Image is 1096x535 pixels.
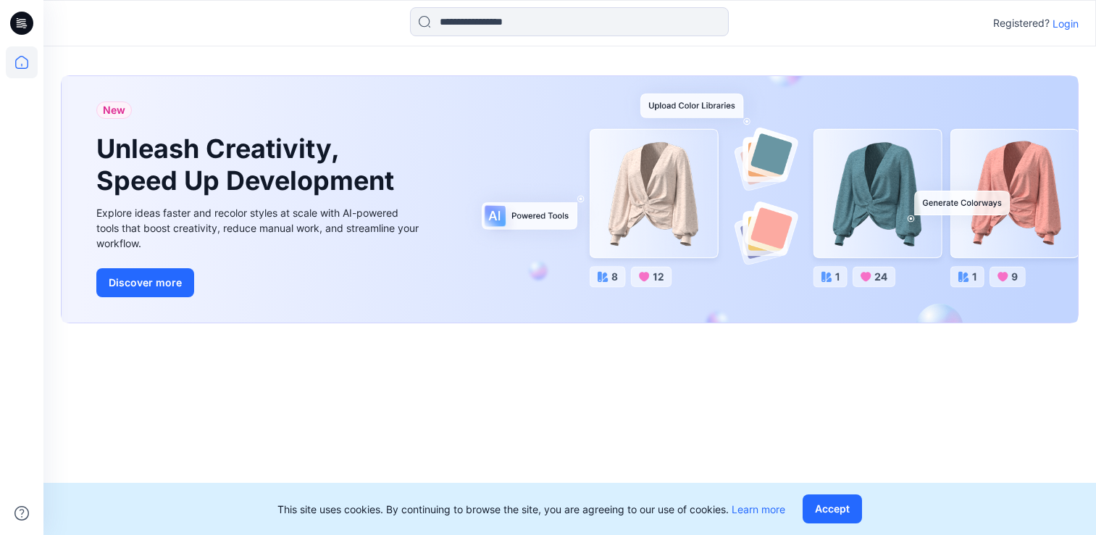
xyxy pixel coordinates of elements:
button: Discover more [96,268,194,297]
a: Learn more [732,503,785,515]
span: New [103,101,125,119]
h1: Unleash Creativity, Speed Up Development [96,133,401,196]
p: Registered? [993,14,1050,32]
div: Explore ideas faster and recolor styles at scale with AI-powered tools that boost creativity, red... [96,205,422,251]
p: Login [1053,16,1079,31]
p: This site uses cookies. By continuing to browse the site, you are agreeing to our use of cookies. [277,502,785,517]
button: Accept [803,494,862,523]
a: Discover more [96,268,422,297]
